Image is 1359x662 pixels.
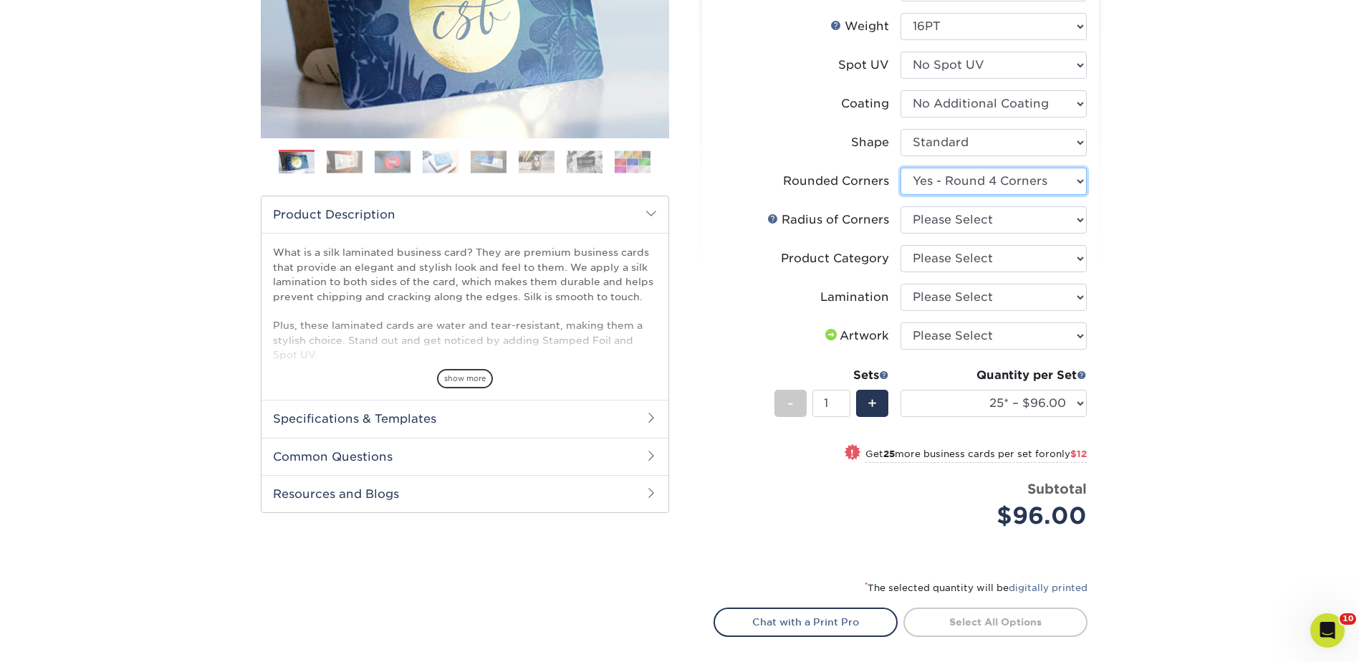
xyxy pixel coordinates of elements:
span: show more [437,369,493,388]
a: Select All Options [903,608,1087,636]
span: 10 [1340,613,1356,625]
div: Rounded Corners [783,173,889,190]
h2: Specifications & Templates [261,400,668,437]
div: Radius of Corners [767,211,889,229]
div: $96.00 [911,499,1087,533]
img: Business Cards 08 [615,150,650,173]
span: only [1050,448,1087,459]
div: Spot UV [838,57,889,74]
img: Business Cards 02 [327,150,362,173]
div: Artwork [822,327,889,345]
p: What is a silk laminated business card? They are premium business cards that provide an elegant a... [273,245,657,479]
strong: 25 [883,448,895,459]
div: Weight [830,18,889,35]
div: Sets [774,367,889,384]
span: - [787,393,794,414]
div: Coating [841,95,889,112]
span: ! [850,446,854,461]
a: Chat with a Print Pro [714,608,898,636]
iframe: Intercom live chat [1310,613,1345,648]
img: Business Cards 04 [423,150,458,173]
small: Get more business cards per set for [865,448,1087,463]
div: Shape [851,134,889,151]
div: Product Category [781,250,889,267]
small: The selected quantity will be [865,582,1087,593]
span: $12 [1070,448,1087,459]
div: Quantity per Set [901,367,1087,384]
img: Business Cards 07 [567,150,602,173]
div: Lamination [820,289,889,306]
h2: Resources and Blogs [261,475,668,512]
h2: Product Description [261,196,668,233]
img: Business Cards 01 [279,145,314,181]
img: Business Cards 05 [471,150,506,173]
img: Business Cards 06 [519,150,554,173]
span: + [868,393,877,414]
img: Business Cards 03 [375,150,410,173]
h2: Common Questions [261,438,668,475]
strong: Subtotal [1027,481,1087,496]
a: digitally printed [1009,582,1087,593]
